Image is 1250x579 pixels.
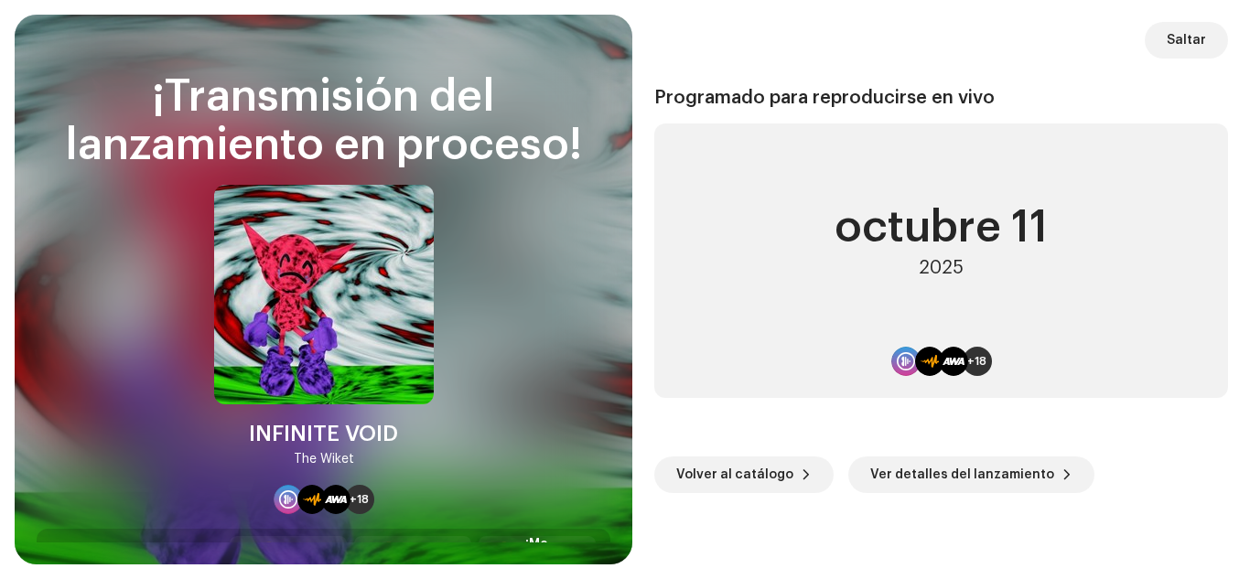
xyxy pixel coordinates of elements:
button: Volver al catálogo [654,456,834,493]
button: Saltar [1145,22,1228,59]
span: +18 [967,354,986,369]
div: ¡Me encanta! [525,535,584,574]
div: octubre 11 [835,206,1048,250]
div: The Wiket [294,448,354,470]
span: Volver al catálogo [676,456,793,493]
div: INFINITE VOID [249,419,398,448]
div: 2025 [919,257,964,279]
span: Ver detalles del lanzamiento [870,456,1054,493]
div: ¡Transmisión del lanzamiento en proceso! [37,73,610,170]
img: 53e02fff-7046-47e5-b26f-0aaa89aa56ad [214,185,434,404]
div: Programado para reproducirse en vivo [654,87,1228,109]
span: +18 [350,492,369,507]
span: Saltar [1167,22,1206,59]
button: Ver detalles del lanzamiento [848,456,1094,493]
